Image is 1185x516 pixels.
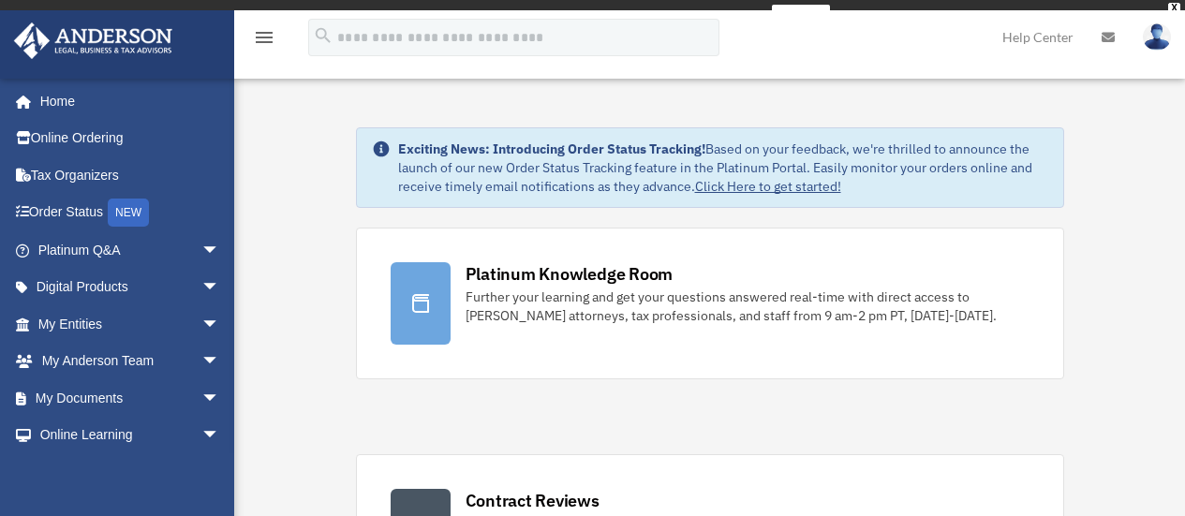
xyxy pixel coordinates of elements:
[13,417,248,454] a: Online Learningarrow_drop_down
[13,269,248,306] a: Digital Productsarrow_drop_down
[201,343,239,381] span: arrow_drop_down
[13,82,239,120] a: Home
[8,22,178,59] img: Anderson Advisors Platinum Portal
[201,231,239,270] span: arrow_drop_down
[772,5,830,27] a: survey
[356,228,1064,379] a: Platinum Knowledge Room Further your learning and get your questions answered real-time with dire...
[13,305,248,343] a: My Entitiesarrow_drop_down
[13,120,248,157] a: Online Ordering
[13,194,248,232] a: Order StatusNEW
[1143,23,1171,51] img: User Pic
[695,178,841,195] a: Click Here to get started!
[201,305,239,344] span: arrow_drop_down
[1168,3,1180,14] div: close
[313,25,333,46] i: search
[466,489,600,512] div: Contract Reviews
[201,417,239,455] span: arrow_drop_down
[13,343,248,380] a: My Anderson Teamarrow_drop_down
[466,262,674,286] div: Platinum Knowledge Room
[108,199,149,227] div: NEW
[201,379,239,418] span: arrow_drop_down
[253,33,275,49] a: menu
[13,379,248,417] a: My Documentsarrow_drop_down
[355,5,764,27] div: Get a chance to win 6 months of Platinum for free just by filling out this
[201,269,239,307] span: arrow_drop_down
[398,140,705,157] strong: Exciting News: Introducing Order Status Tracking!
[13,231,248,269] a: Platinum Q&Aarrow_drop_down
[13,156,248,194] a: Tax Organizers
[253,26,275,49] i: menu
[466,287,1029,325] div: Further your learning and get your questions answered real-time with direct access to [PERSON_NAM...
[398,140,1048,196] div: Based on your feedback, we're thrilled to announce the launch of our new Order Status Tracking fe...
